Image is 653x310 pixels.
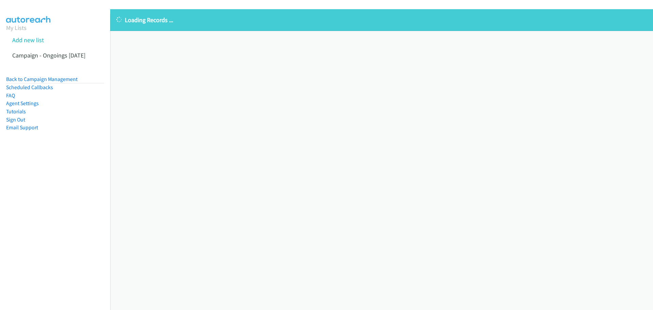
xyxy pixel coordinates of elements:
[12,36,44,44] a: Add new list
[6,84,53,91] a: Scheduled Callbacks
[6,100,39,107] a: Agent Settings
[116,15,647,25] p: Loading Records ...
[12,51,85,59] a: Campaign - Ongoings [DATE]
[6,92,15,99] a: FAQ
[6,24,27,32] a: My Lists
[6,124,38,131] a: Email Support
[6,76,78,82] a: Back to Campaign Management
[6,116,25,123] a: Sign Out
[6,108,26,115] a: Tutorials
